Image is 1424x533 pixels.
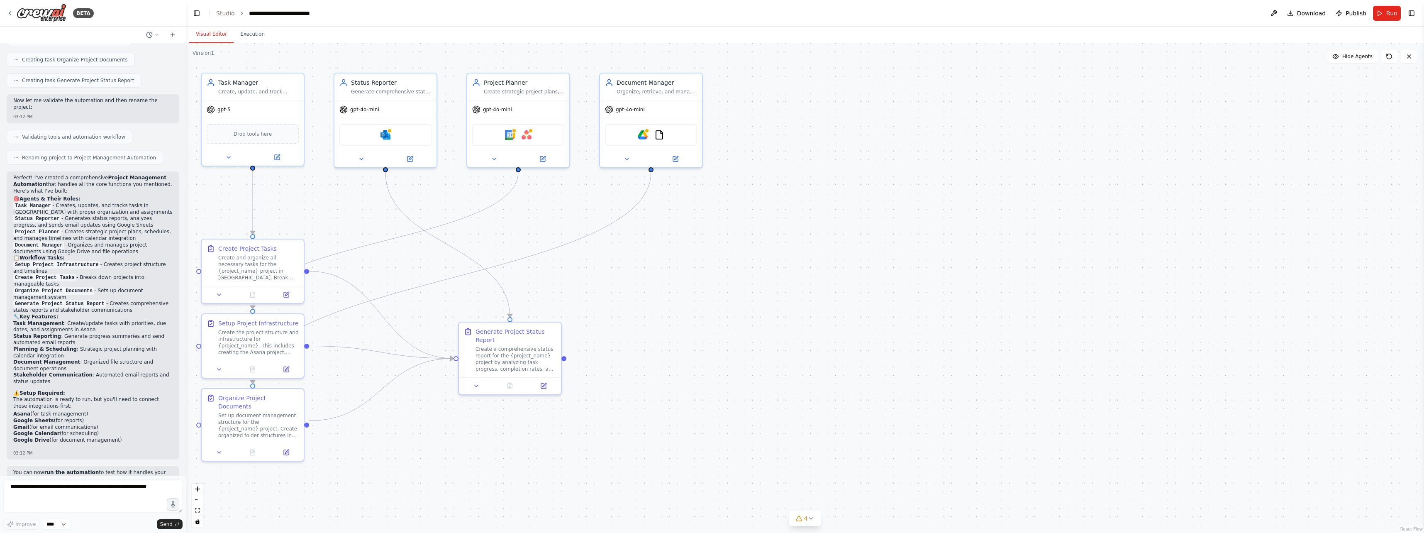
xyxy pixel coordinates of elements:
li: (for scheduling) [13,430,173,437]
p: You can now to test how it handles your project management needs. The system will prompt you to c... [13,469,173,502]
div: Document ManagerOrganize, retrieve, and manage project documents and files for the {project_name}... [599,73,703,168]
img: FileReadTool [654,130,664,140]
li: (for task management) [13,411,173,418]
li: - Creates strategic project plans, schedules, and manages timelines with calendar integration [13,229,173,242]
button: Hide Agents [1327,50,1378,63]
a: Studio [216,10,235,17]
span: gpt-5 [217,106,231,113]
a: React Flow attribution [1400,527,1423,531]
code: Status Reporter [13,215,61,222]
div: Setup Project InfrastructureCreate the project structure and infrastructure for {project_name}. T... [201,313,305,379]
div: Task Manager [218,78,299,87]
button: Show right sidebar [1406,7,1417,19]
div: Create Project TasksCreate and organize all necessary tasks for the {project_name} project in [GE... [201,239,305,304]
strong: Workflow Tasks: [20,255,65,261]
strong: Google Calendar [13,430,60,436]
li: (for email communications) [13,424,173,431]
span: Send [160,521,173,528]
div: Create and organize all necessary tasks for the {project_name} project in [GEOGRAPHIC_DATA]. Brea... [218,254,299,281]
code: Document Manager [13,242,64,249]
img: Asana [522,130,532,140]
li: - Generates status reports, analyzes progress, and sends email updates using Google Sheets [13,215,173,229]
li: - Organizes and manages project documents using Google Drive and file operations [13,242,173,255]
div: Project Planner [484,78,564,87]
h2: 🎯 [13,196,173,203]
button: Open in side panel [652,154,699,164]
strong: Planning & Scheduling [13,346,77,352]
div: Task ManagerCreate, update, and track project tasks across different platforms like Asana. Organi... [201,73,305,166]
button: No output available [235,447,271,457]
button: Open in side panel [254,152,300,162]
code: Generate Project Status Report [13,300,106,308]
span: Download [1297,9,1326,17]
strong: Agents & Their Roles: [20,196,80,202]
strong: Key Features: [20,314,58,320]
button: Hide left sidebar [191,7,202,19]
span: Publish [1346,9,1366,17]
strong: Gmail [13,424,29,430]
div: Create strategic project plans, schedule tasks, and optimize resource allocation for the {project... [484,88,564,95]
div: Create Project Tasks [218,244,277,253]
button: Open in side panel [519,154,566,164]
div: 03:12 PM [13,450,173,456]
button: Start a new chat [166,30,179,40]
code: Organize Project Documents [13,287,94,295]
button: No output available [493,381,528,391]
button: Open in side panel [272,447,300,457]
g: Edge from 8fab5e22-c67d-4777-86f5-6fd437b9009c to cc3c5f25-bae8-4620-a908-694b65270cd6 [381,172,514,317]
span: Creating task Generate Project Status Report [22,77,134,84]
li: (for reports) [13,418,173,424]
code: Task Manager [13,202,52,210]
g: Edge from e3c4a2b2-0371-43f6-8be4-9f9f366c10c1 to f22b3e03-a004-4d7a-89f1-eb64f26895a1 [249,171,257,234]
img: Google Calendar [505,130,515,140]
button: Publish [1332,6,1370,21]
div: Organize Project Documents [218,394,299,411]
div: React Flow controls [192,484,203,527]
li: : Strategic project planning with calendar integration [13,346,173,359]
button: No output available [235,290,271,300]
span: Improve [15,521,36,528]
span: Validating tools and automation workflow [22,134,125,140]
strong: Asana [13,411,30,417]
strong: Stakeholder Communication [13,372,93,378]
img: Google Drive [638,130,648,140]
li: : Create/update tasks with priorities, due dates, and assignments in Asana [13,320,173,333]
button: Open in side panel [272,364,300,374]
strong: Project Management Automation [13,175,166,187]
div: Status Reporter [351,78,432,87]
div: Setup Project Infrastructure [218,319,298,328]
div: Version 1 [193,50,214,56]
img: Microsoft Outlook [380,130,390,140]
strong: Document Management [13,359,80,365]
code: Setup Project Infrastructure [13,261,100,269]
span: gpt-4o-mini [350,106,379,113]
div: Set up document management structure for the {project_name} project. Create organized folder stru... [218,412,299,439]
span: Drop tools here [234,130,272,138]
span: gpt-4o-mini [616,106,645,113]
button: fit view [192,505,203,516]
code: Create Project Tasks [13,274,76,281]
button: Open in side panel [386,154,433,164]
h2: 🔧 [13,314,173,320]
g: Edge from f22b3e03-a004-4d7a-89f1-eb64f26895a1 to cc3c5f25-bae8-4620-a908-694b65270cd6 [309,267,454,363]
div: BETA [73,8,94,18]
h2: ⚠️ [13,390,173,397]
button: Open in side panel [272,290,300,300]
li: : Organized file structure and document operations [13,359,173,372]
button: Click to speak your automation idea [167,498,179,511]
li: - Creates comprehensive status reports and stakeholder communications [13,301,173,314]
span: Creating task Organize Project Documents [22,56,128,63]
li: - Breaks down projects into manageable tasks [13,274,173,288]
g: Edge from 6bed8740-9219-4828-9d9b-7b68c76a25e7 to 8f7f015d-27b9-44ce-b5c4-95915875a526 [249,172,522,309]
li: - Sets up document management system [13,288,173,301]
code: Project Planner [13,228,61,236]
button: Download [1284,6,1329,21]
div: 03:12 PM [13,114,173,120]
button: Switch to previous chat [143,30,163,40]
strong: Google Sheets [13,418,54,423]
div: Organize, retrieve, and manage project documents and files for the {project_name} project. Handle... [617,88,697,95]
button: Send [157,519,183,529]
li: - Creates project structure and timelines [13,262,173,275]
p: The automation is ready to run, but you'll need to connect these integrations first: [13,396,173,409]
g: Edge from 22906389-c8b6-40c7-91e6-1b36785761d6 to 51d9ca80-b113-4d1f-b0ef-16ffa3d69689 [249,172,655,384]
